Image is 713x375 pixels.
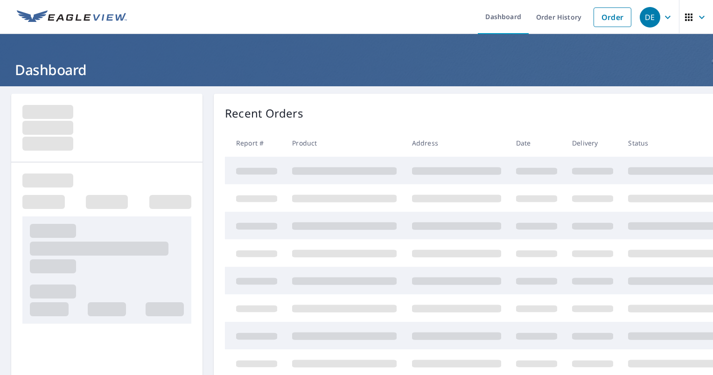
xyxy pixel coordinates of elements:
p: Recent Orders [225,105,303,122]
th: Date [509,129,565,157]
a: Order [594,7,631,27]
th: Delivery [565,129,621,157]
th: Report # [225,129,285,157]
div: DE [640,7,660,28]
h1: Dashboard [11,60,702,79]
img: EV Logo [17,10,127,24]
th: Product [285,129,404,157]
th: Address [405,129,509,157]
